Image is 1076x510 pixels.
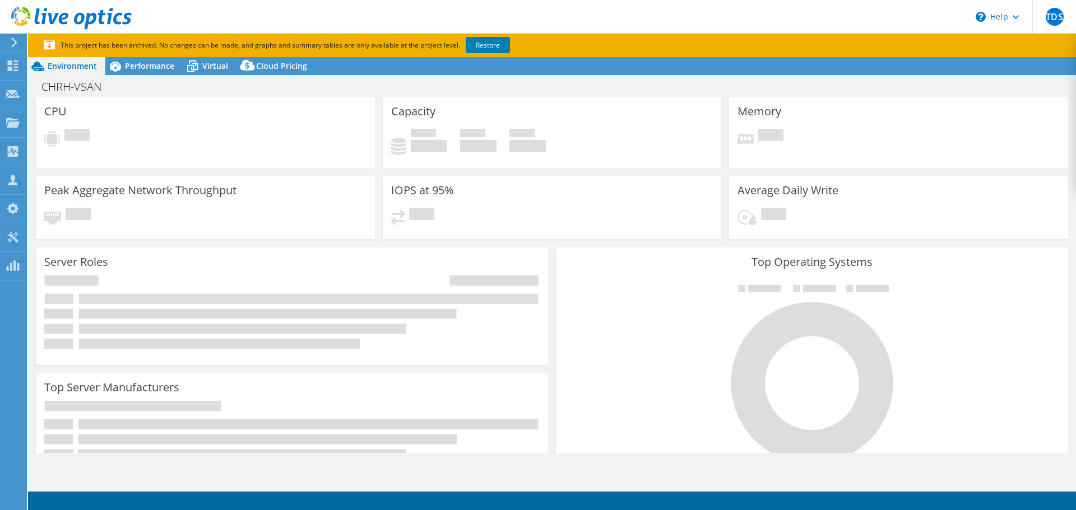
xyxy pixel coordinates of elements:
h3: IOPS at 95% [391,184,454,196]
h3: Peak Aggregate Network Throughput [44,184,236,196]
span: Cloud Pricing [256,60,307,71]
span: Pending [761,208,786,223]
h3: Memory [738,105,781,118]
h3: Average Daily Write [738,184,838,196]
h4: 0 GiB [411,140,447,152]
svg: \n [976,12,986,22]
p: This project has been archived. No changes can be made, and graphs and summary tables are only av... [44,39,593,52]
span: Virtual [202,60,228,71]
span: Total [509,129,535,140]
h3: Top Server Manufacturers [44,381,179,394]
span: Free [460,129,485,140]
span: Pending [758,129,783,144]
h4: 0 GiB [460,140,497,152]
h4: 0 GiB [509,140,546,152]
h1: CHRH-VSAN [36,81,119,93]
a: Restore [466,37,510,53]
span: Environment [48,60,97,71]
span: Pending [64,129,90,144]
span: Pending [66,208,91,223]
h3: Top Operating Systems [564,256,1060,268]
h3: Server Roles [44,256,108,268]
span: Pending [409,208,434,223]
h3: Capacity [391,105,435,118]
h3: CPU [44,105,67,118]
span: Performance [125,60,174,71]
span: Used [411,129,436,140]
span: TDS [1046,8,1064,26]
